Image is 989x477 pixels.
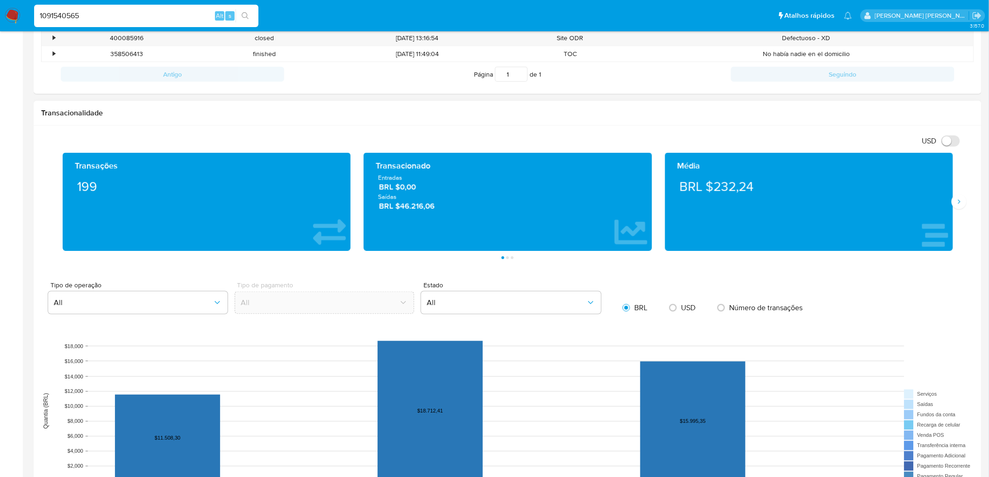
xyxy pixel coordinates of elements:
[236,9,255,22] button: search-icon
[195,30,333,46] div: closed
[53,34,55,43] div: •
[34,10,258,22] input: Pesquise usuários ou casos...
[875,11,969,20] p: marcos.ferreira@mercadopago.com.br
[53,50,55,58] div: •
[61,67,284,82] button: Antigo
[639,46,974,62] div: No había nadie en el domicilio
[731,67,954,82] button: Seguindo
[216,11,223,20] span: Alt
[972,11,982,21] a: Sair
[474,67,541,82] span: Página de
[41,108,974,118] h1: Transacionalidade
[58,30,195,46] div: 400085916
[195,46,333,62] div: finished
[970,22,984,29] span: 3.157.0
[785,11,835,21] span: Atalhos rápidos
[333,46,502,62] div: [DATE] 11:49:04
[844,12,852,20] a: Notificações
[502,30,639,46] div: Site ODR
[639,30,974,46] div: Defectuoso - XD
[502,46,639,62] div: TOC
[333,30,502,46] div: [DATE] 13:16:54
[229,11,231,20] span: s
[539,70,541,79] span: 1
[58,46,195,62] div: 358506413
